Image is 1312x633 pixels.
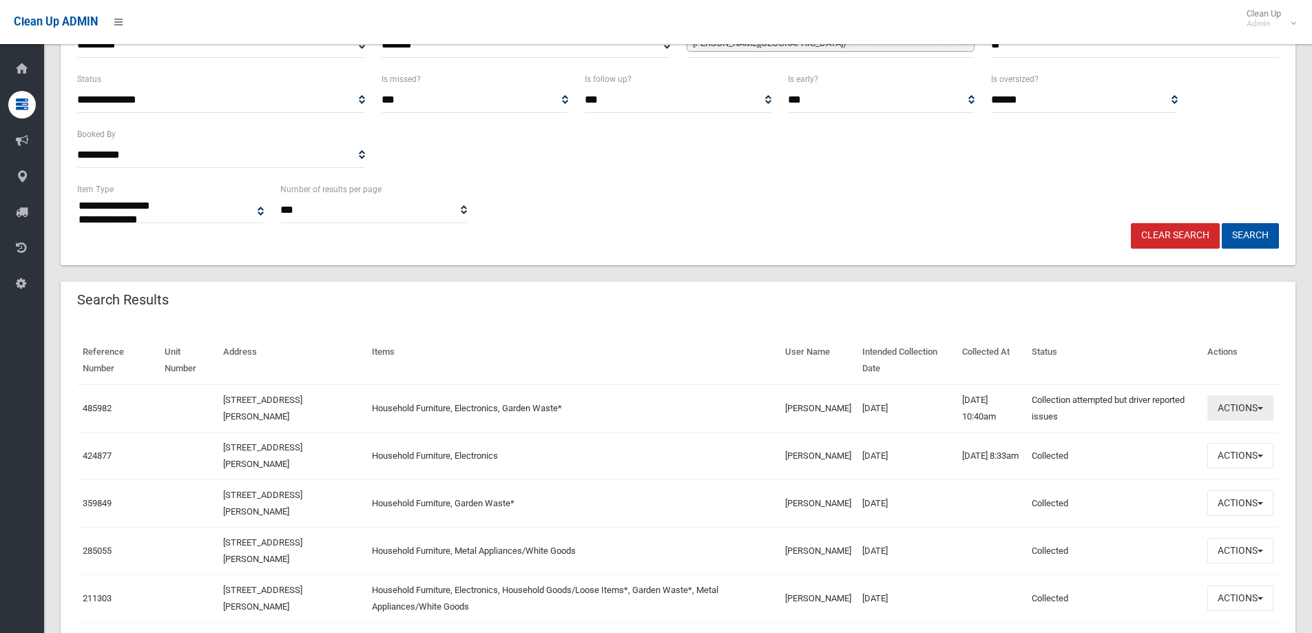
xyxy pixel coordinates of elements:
small: Admin [1247,19,1281,29]
td: Collected [1026,479,1202,527]
a: 359849 [83,498,112,508]
a: [STREET_ADDRESS][PERSON_NAME] [223,490,302,517]
td: [DATE] 10:40am [957,384,1026,433]
th: Collected At [957,337,1026,384]
a: [STREET_ADDRESS][PERSON_NAME] [223,585,302,612]
th: Unit Number [159,337,218,384]
td: Collected [1026,432,1202,479]
span: Clean Up [1240,8,1295,29]
a: 211303 [83,593,112,603]
td: Collected [1026,574,1202,622]
td: Household Furniture, Electronics, Household Goods/Loose Items*, Garden Waste*, Metal Appliances/W... [366,574,780,622]
header: Search Results [61,287,185,313]
td: Household Furniture, Electronics [366,432,780,479]
label: Item Type [77,182,114,197]
td: Household Furniture, Metal Appliances/White Goods [366,527,780,574]
th: Actions [1202,337,1279,384]
td: [DATE] [857,479,957,527]
td: Household Furniture, Garden Waste* [366,479,780,527]
td: [PERSON_NAME] [780,432,857,479]
a: 285055 [83,546,112,556]
button: Actions [1207,490,1273,516]
button: Actions [1207,395,1273,421]
a: 424877 [83,450,112,461]
label: Status [77,72,101,87]
td: [DATE] [857,574,957,622]
label: Number of results per page [280,182,382,197]
th: Reference Number [77,337,159,384]
td: [DATE] [857,384,957,433]
button: Actions [1207,443,1273,468]
span: Clean Up ADMIN [14,15,98,28]
th: Items [366,337,780,384]
th: Address [218,337,366,384]
button: Actions [1207,538,1273,563]
td: Collection attempted but driver reported issues [1026,384,1202,433]
label: Is missed? [382,72,421,87]
th: User Name [780,337,857,384]
button: Search [1222,223,1279,249]
button: Actions [1207,585,1273,611]
td: [DATE] 8:33am [957,432,1026,479]
td: [PERSON_NAME] [780,574,857,622]
a: [STREET_ADDRESS][PERSON_NAME] [223,537,302,564]
td: Household Furniture, Electronics, Garden Waste* [366,384,780,433]
a: [STREET_ADDRESS][PERSON_NAME] [223,442,302,469]
label: Is oversized? [991,72,1039,87]
td: [DATE] [857,527,957,574]
td: [PERSON_NAME] [780,479,857,527]
a: Clear Search [1131,223,1220,249]
td: [DATE] [857,432,957,479]
td: [PERSON_NAME] [780,527,857,574]
th: Intended Collection Date [857,337,957,384]
a: [STREET_ADDRESS][PERSON_NAME] [223,395,302,422]
label: Is follow up? [585,72,632,87]
label: Booked By [77,127,116,142]
th: Status [1026,337,1202,384]
label: Is early? [788,72,818,87]
td: [PERSON_NAME] [780,384,857,433]
td: Collected [1026,527,1202,574]
a: 485982 [83,403,112,413]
